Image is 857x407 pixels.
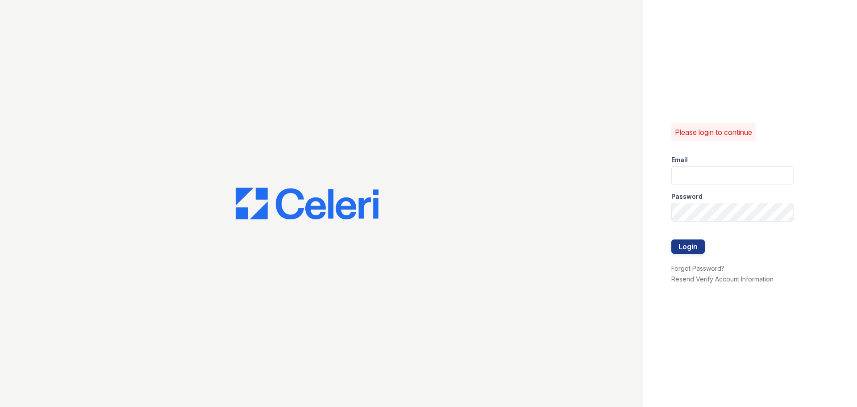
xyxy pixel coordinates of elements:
button: Login [671,239,705,254]
p: Please login to continue [675,127,752,138]
img: CE_Logo_Blue-a8612792a0a2168367f1c8372b55b34899dd931a85d93a1a3d3e32e68fde9ad4.png [236,188,379,220]
a: Resend Verify Account Information [671,275,774,283]
a: Forgot Password? [671,264,724,272]
label: Email [671,155,688,164]
label: Password [671,192,703,201]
